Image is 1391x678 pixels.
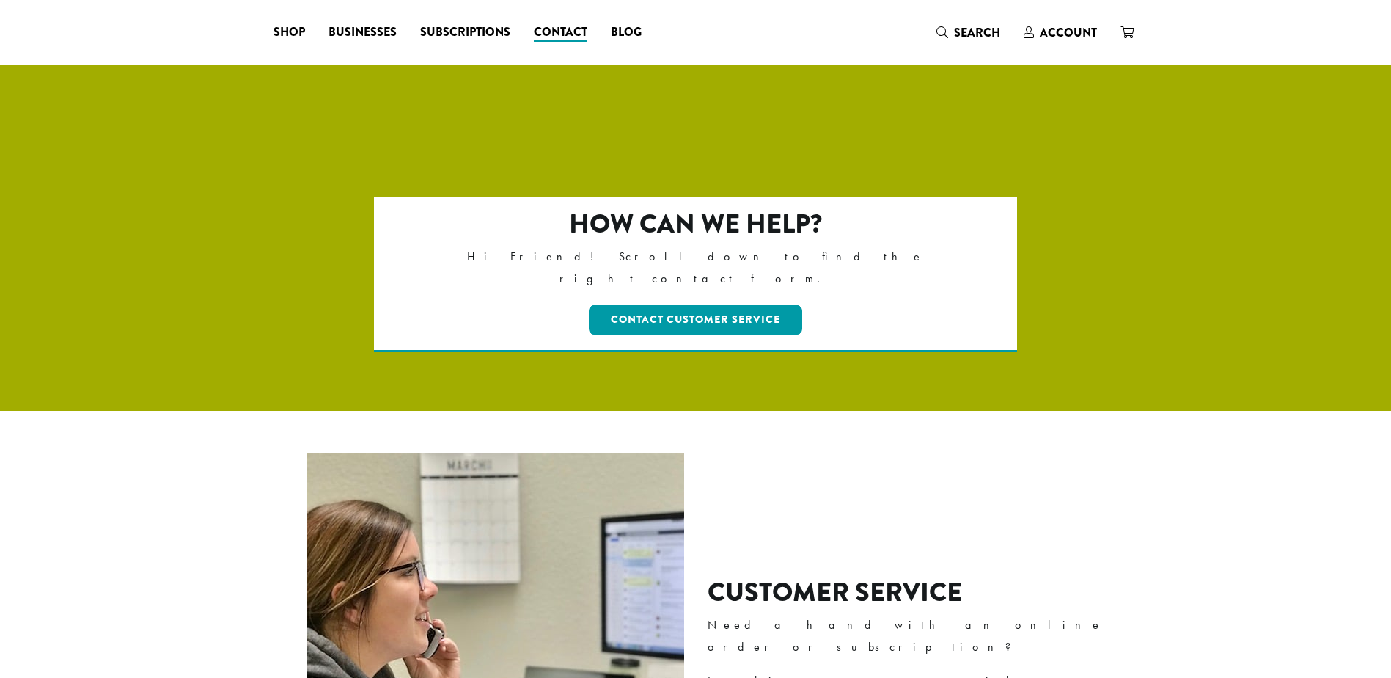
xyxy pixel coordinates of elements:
[274,23,305,42] span: Shop
[708,577,1125,608] h2: Customer Service
[954,24,1000,41] span: Search
[262,21,317,44] a: Shop
[589,305,802,335] a: Contact Customer Service
[329,23,397,42] span: Businesses
[420,23,510,42] span: Subscriptions
[708,614,1125,658] p: Need a hand with an online order or subscription?
[534,23,587,42] span: Contact
[437,208,954,240] h2: How can we help?
[437,246,954,290] p: Hi Friend! Scroll down to find the right contact form.
[925,21,1012,45] a: Search
[611,23,642,42] span: Blog
[1040,24,1097,41] span: Account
